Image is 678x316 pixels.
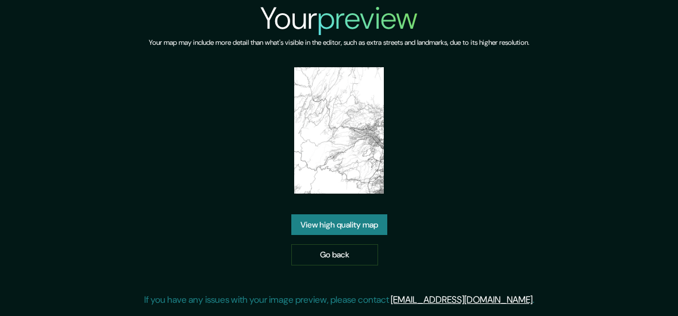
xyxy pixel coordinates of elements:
[294,67,384,194] img: created-map-preview
[391,294,533,306] a: [EMAIL_ADDRESS][DOMAIN_NAME]
[576,271,665,303] iframe: Help widget launcher
[149,37,529,49] h6: Your map may include more detail than what's visible in the editor, such as extra streets and lan...
[144,293,534,307] p: If you have any issues with your image preview, please contact .
[291,214,387,236] a: View high quality map
[291,244,378,265] a: Go back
